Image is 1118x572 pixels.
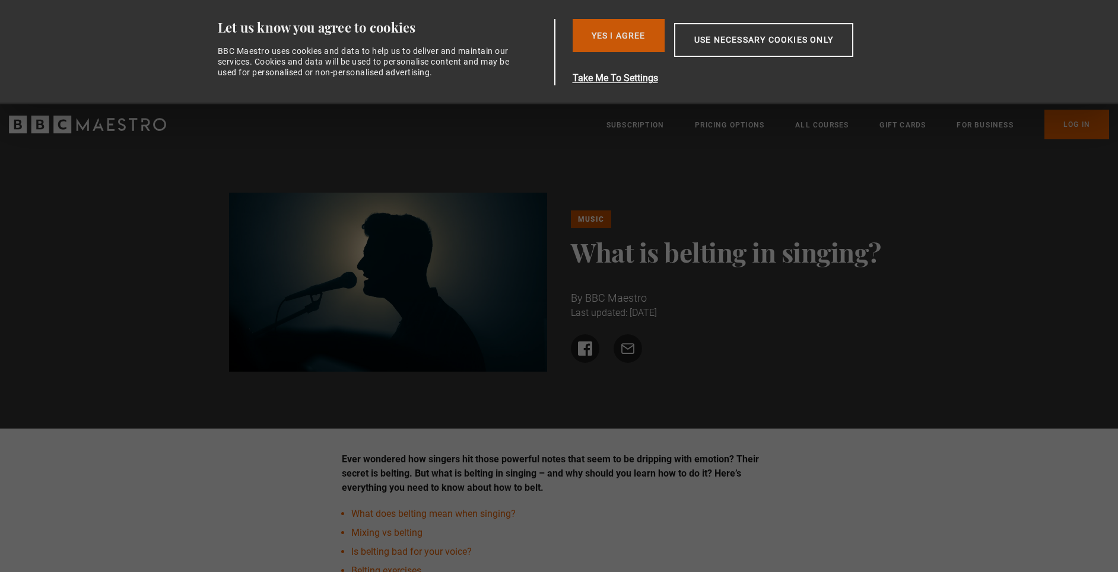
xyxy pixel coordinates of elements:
a: Is belting bad for your voice? [351,546,472,557]
span: BBC Maestro [585,292,647,304]
div: BBC Maestro uses cookies and data to help us to deliver and maintain our services. Cookies and da... [218,46,517,78]
span: By [571,292,583,304]
button: Take Me To Settings [573,71,910,85]
a: Mixing vs belting [351,527,423,538]
a: Subscription [606,119,664,131]
a: What does belting mean when singing? [351,508,516,519]
a: Pricing Options [695,119,764,131]
nav: Primary [606,110,1109,139]
a: All Courses [795,119,849,131]
a: For business [957,119,1013,131]
div: Let us know you agree to cookies [218,19,550,36]
button: Use necessary cookies only [674,23,853,57]
button: Yes I Agree [573,19,665,52]
a: Log In [1044,110,1109,139]
a: Music [571,210,611,228]
strong: Ever wondered how singers hit those powerful notes that seem to be dripping with emotion? Their s... [342,453,759,493]
a: Gift Cards [879,119,926,131]
time: Last updated: [DATE] [571,307,657,318]
h1: What is belting in singing? [571,238,890,266]
svg: BBC Maestro [9,116,166,133]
